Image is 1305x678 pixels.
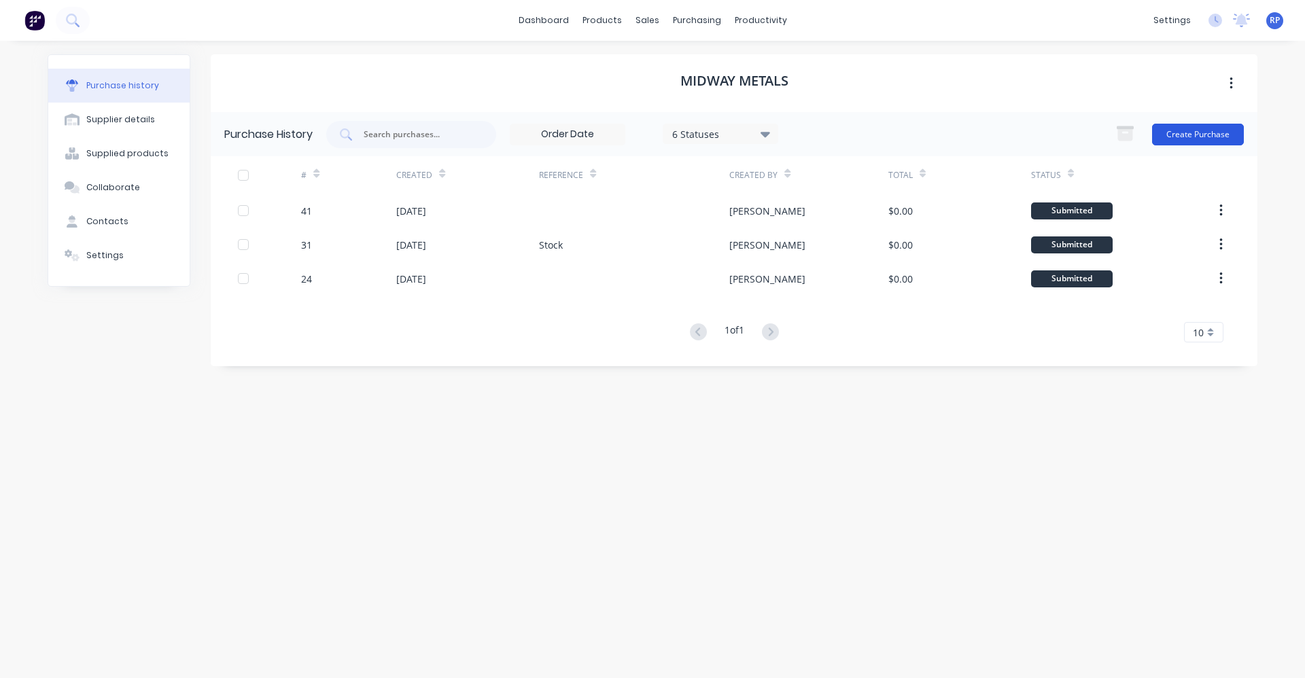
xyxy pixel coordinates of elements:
[48,137,190,171] button: Supplied products
[1031,169,1061,181] div: Status
[1193,325,1204,340] span: 10
[576,10,629,31] div: products
[888,204,913,218] div: $0.00
[48,204,190,238] button: Contacts
[86,215,128,228] div: Contacts
[512,10,576,31] a: dashboard
[301,238,312,252] div: 31
[539,169,583,181] div: Reference
[1147,10,1198,31] div: settings
[396,169,432,181] div: Created
[888,272,913,286] div: $0.00
[510,124,625,145] input: Order Date
[301,169,307,181] div: #
[1152,124,1244,145] button: Create Purchase
[888,238,913,252] div: $0.00
[672,126,769,141] div: 6 Statuses
[48,69,190,103] button: Purchase history
[1031,236,1113,253] div: Submitted
[680,73,788,89] h1: Midway Metals
[86,249,124,262] div: Settings
[729,169,778,181] div: Created By
[729,204,805,218] div: [PERSON_NAME]
[48,238,190,272] button: Settings
[86,147,169,160] div: Supplied products
[301,272,312,286] div: 24
[666,10,728,31] div: purchasing
[396,238,426,252] div: [DATE]
[629,10,666,31] div: sales
[86,79,159,92] div: Purchase history
[729,272,805,286] div: [PERSON_NAME]
[301,204,312,218] div: 41
[1270,14,1280,26] span: RP
[86,113,155,126] div: Supplier details
[1031,202,1113,219] div: Submitted
[725,323,744,342] div: 1 of 1
[888,169,913,181] div: Total
[224,126,313,143] div: Purchase History
[48,171,190,204] button: Collaborate
[539,238,563,252] div: Stock
[396,272,426,286] div: [DATE]
[396,204,426,218] div: [DATE]
[1031,270,1113,287] div: Submitted
[729,238,805,252] div: [PERSON_NAME]
[728,10,794,31] div: productivity
[24,10,45,31] img: Factory
[362,128,475,141] input: Search purchases...
[86,181,140,194] div: Collaborate
[48,103,190,137] button: Supplier details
